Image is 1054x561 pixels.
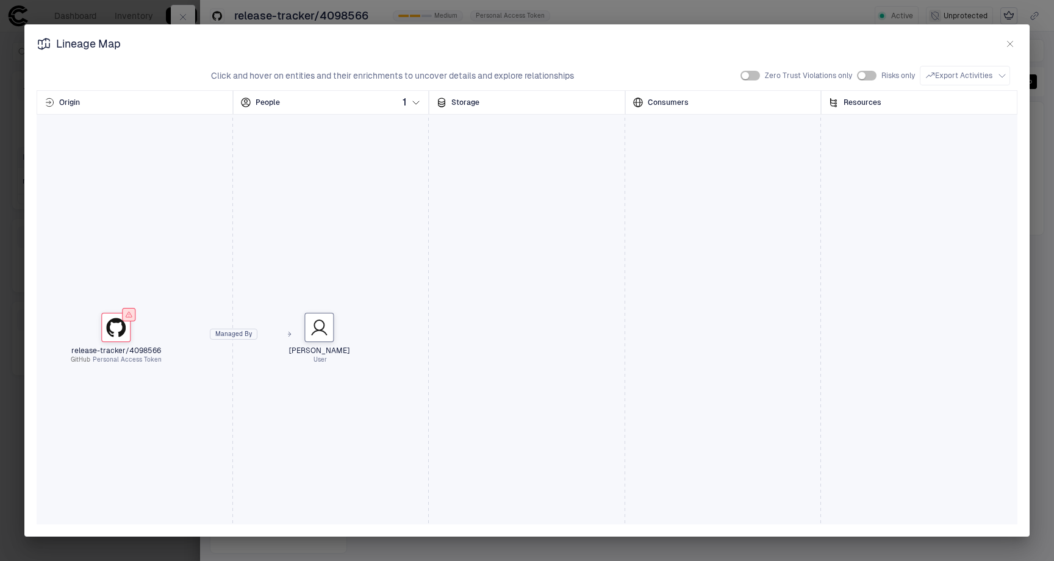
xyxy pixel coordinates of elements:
[920,66,1010,85] button: Export Activities
[56,37,121,51] span: Lineage Map
[37,346,195,356] span: release-tracker/4098566
[233,90,429,115] div: The users and service accounts managing the identity
[37,90,233,115] div: The source where the identity was created
[314,356,327,364] span: User
[256,98,280,107] span: People
[59,98,80,107] span: Origin
[71,356,90,364] span: GitHub
[821,90,1017,115] div: The resources accessed or granted by the identity
[403,96,406,109] span: 1
[429,90,625,115] div: The storage location where the identity is stored
[765,71,852,80] span: Zero Trust Violations only
[240,346,398,356] span: [PERSON_NAME]
[625,90,822,115] div: The consumers using the identity
[881,71,915,80] span: Risks only
[451,98,479,107] span: Storage
[93,356,162,364] span: Personal Access Token
[648,98,689,107] span: Consumers
[844,98,881,107] span: Resources
[210,325,257,343] div: Managed By
[211,70,574,81] span: Click and hover on entities and their enrichments to uncover details and explore relationships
